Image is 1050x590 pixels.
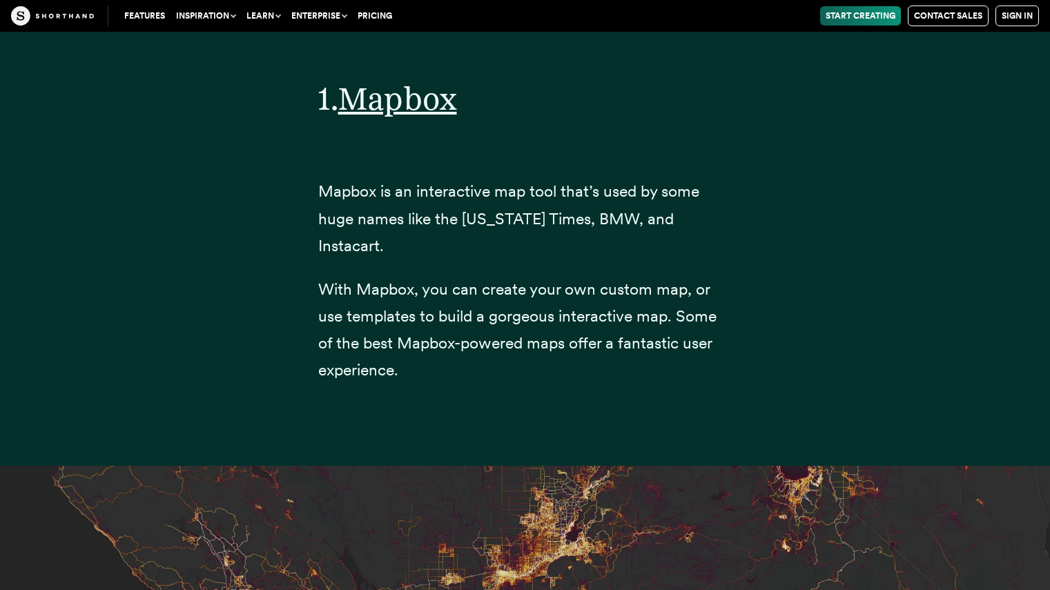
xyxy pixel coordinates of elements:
[318,79,338,117] span: 1.
[352,6,398,26] a: Pricing
[241,6,286,26] button: Learn
[995,6,1039,26] a: Sign in
[820,6,901,26] a: Start Creating
[171,6,241,26] button: Inspiration
[318,181,699,255] span: Mapbox is an interactive map tool that’s used by some huge names like the [US_STATE] Times, BMW, ...
[318,279,717,380] span: With Mapbox, you can create your own custom map, or use templates to build a gorgeous interactive...
[119,6,171,26] a: Features
[11,6,94,26] img: The Craft
[286,6,352,26] button: Enterprise
[338,79,457,117] a: Mapbox
[908,6,989,26] a: Contact Sales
